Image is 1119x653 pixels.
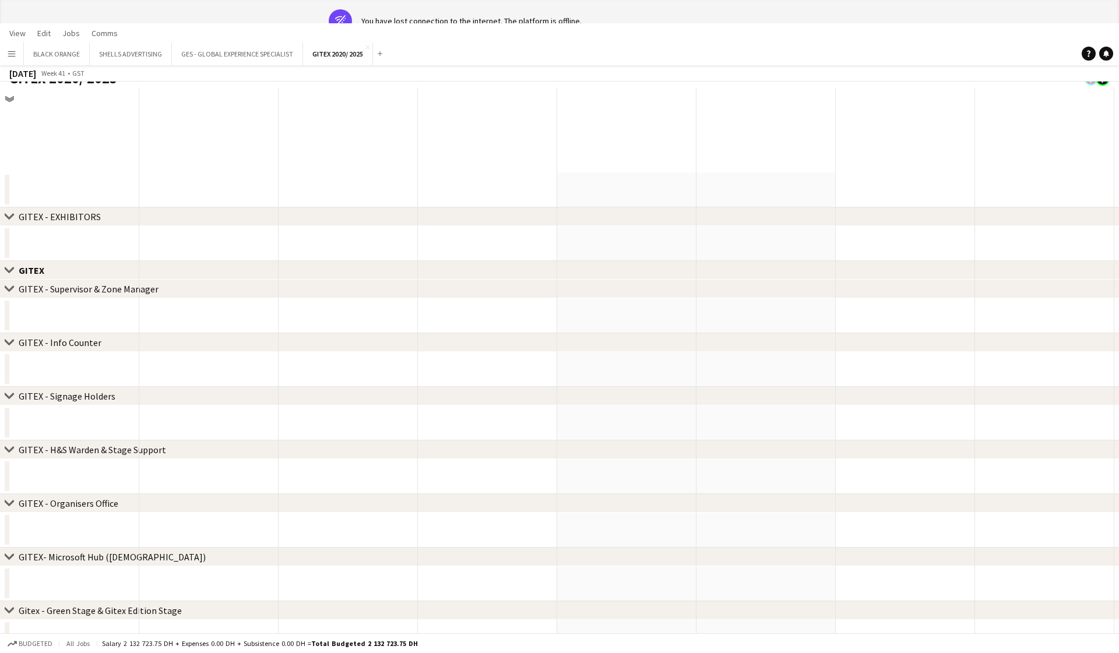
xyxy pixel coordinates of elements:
[19,640,52,648] span: Budgeted
[303,43,373,65] button: GITEX 2020/ 2025
[19,337,101,348] div: GITEX - Info Counter
[19,551,206,563] div: GITEX- Microsoft Hub ([DEMOGRAPHIC_DATA])
[172,43,303,65] button: GES - GLOBAL EXPERIENCE SPECIALIST
[311,639,418,648] span: Total Budgeted 2 132 723.75 DH
[102,639,418,648] div: Salary 2 132 723.75 DH + Expenses 0.00 DH + Subsistence 0.00 DH =
[38,69,68,77] span: Week 41
[19,444,166,456] div: GITEX - H&S Warden & Stage Support
[9,68,36,79] div: [DATE]
[19,605,182,616] div: Gitex - Green Stage & Gitex Edition Stage
[90,43,172,65] button: SHELLS ADVERTISING
[92,28,118,38] span: Comms
[37,28,51,38] span: Edit
[5,26,30,41] a: View
[24,43,90,65] button: BLACK ORANGE
[62,28,80,38] span: Jobs
[9,28,26,38] span: View
[19,211,101,223] div: GITEX - EXHIBITORS
[64,639,92,648] span: All jobs
[87,26,122,41] a: Comms
[19,390,115,402] div: GITEX - Signage Holders
[19,283,159,295] div: GITEX - Supervisor & Zone Manager
[19,497,118,509] div: GITEX - Organisers Office
[6,637,54,650] button: Budgeted
[33,26,55,41] a: Edit
[361,16,582,26] div: You have lost connection to the internet. The platform is offline.
[72,69,85,77] div: GST
[19,264,54,276] div: GITEX
[58,26,85,41] a: Jobs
